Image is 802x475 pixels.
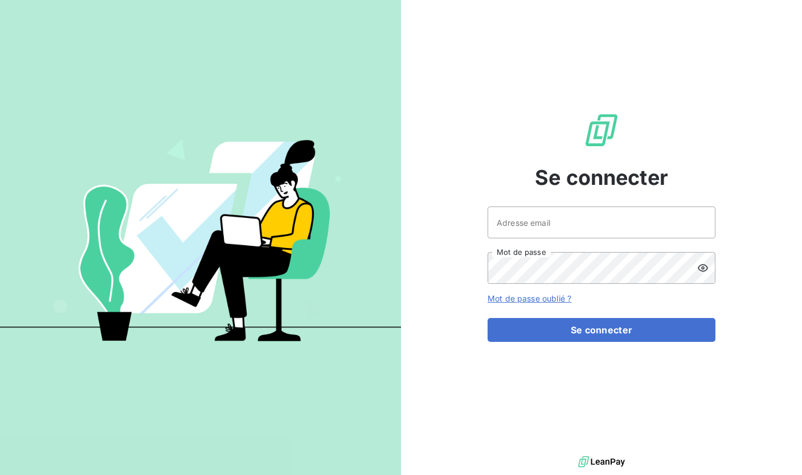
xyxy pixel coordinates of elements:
[578,453,625,470] img: logo
[583,112,620,148] img: Logo LeanPay
[488,318,715,342] button: Se connecter
[535,162,668,193] span: Se connecter
[488,294,571,303] a: Mot de passe oublié ?
[488,206,715,238] input: placeholder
